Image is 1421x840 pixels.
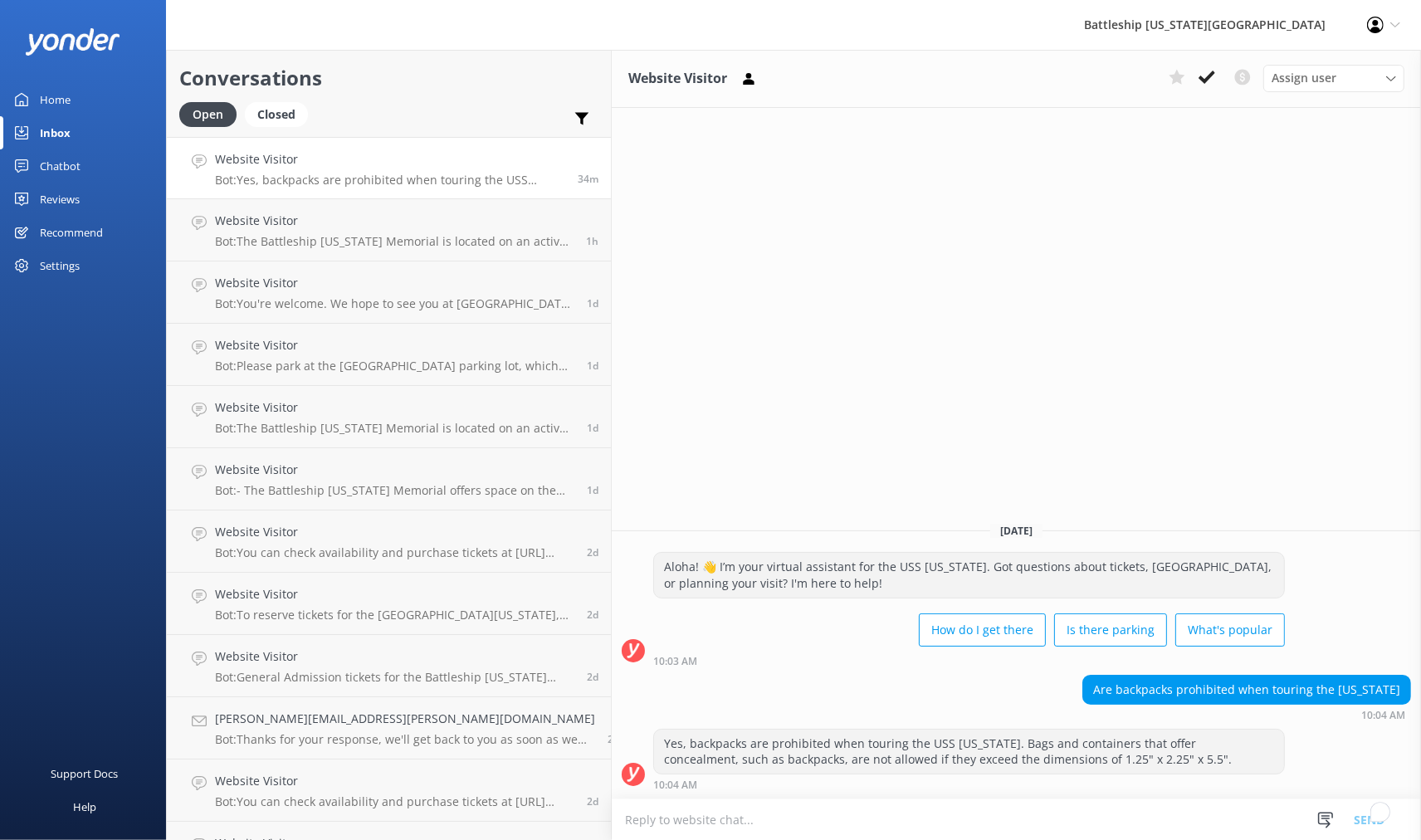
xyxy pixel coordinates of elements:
div: Settings [40,249,80,282]
span: Oct 06 2025 05:55pm (UTC -10:00) Pacific/Honolulu [587,483,598,497]
a: Website VisitorBot:To reserve tickets for the [GEOGRAPHIC_DATA][US_STATE], it's recommended to bo... [167,573,611,635]
h4: Website Visitor [215,336,574,354]
img: yonder-white-logo.png [25,28,120,56]
h4: Website Visitor [215,212,574,230]
strong: 10:03 AM [653,657,697,667]
p: Bot: The Battleship [US_STATE] Memorial is located on an active U.S. Navy base and can be accesse... [215,234,574,249]
h4: Website Visitor [215,398,574,417]
a: Website VisitorBot:The Battleship [US_STATE] Memorial is located on an active U.S. Navy base and ... [167,199,611,261]
div: Oct 08 2025 10:04am (UTC -10:00) Pacific/Honolulu [1082,709,1411,720]
span: Oct 05 2025 11:19pm (UTC -10:00) Pacific/Honolulu [587,608,598,622]
p: Bot: - The Battleship [US_STATE] Memorial offers space on the ship at no charge for official cere... [215,483,574,498]
h4: Website Visitor [215,585,574,603]
p: Bot: Thanks for your response, we'll get back to you as soon as we can during opening hours. [215,732,595,747]
button: What's popular [1175,613,1285,647]
button: How do I get there [919,613,1046,647]
p: Bot: The Battleship [US_STATE] Memorial is located on an active U.S. Navy base and can be accesse... [215,421,574,436]
h4: Website Visitor [215,647,574,666]
button: Is there parking [1054,613,1167,647]
span: Oct 07 2025 08:01am (UTC -10:00) Pacific/Honolulu [587,359,598,373]
div: Reviews [40,183,80,216]
h3: Website Visitor [628,68,727,90]
span: Oct 08 2025 10:04am (UTC -10:00) Pacific/Honolulu [578,172,598,186]
div: Inbox [40,116,71,149]
p: Bot: General Admission tickets for the Battleship [US_STATE] start at $39.99 for adults (13+) and... [215,670,574,685]
strong: 10:04 AM [1361,711,1405,720]
a: Website VisitorBot:You can check availability and purchase tickets at [URL][DOMAIN_NAME].2d [167,510,611,573]
p: Bot: You can check availability and purchase tickets at [URL][DOMAIN_NAME]. [215,545,574,560]
div: Open [179,102,237,127]
div: Home [40,83,71,116]
div: Chatbot [40,149,81,183]
div: Help [73,790,96,823]
a: Website VisitorBot:You're welcome. We hope to see you at [GEOGRAPHIC_DATA][US_STATE] soon!1d [167,261,611,324]
div: Oct 08 2025 10:04am (UTC -10:00) Pacific/Honolulu [653,779,1285,790]
div: Support Docs [51,757,119,790]
h4: Website Visitor [215,274,574,292]
h2: Conversations [179,62,598,94]
div: Recommend [40,216,103,249]
a: Website VisitorBot:General Admission tickets for the Battleship [US_STATE] start at $39.99 for ad... [167,635,611,697]
p: Bot: Please park at the [GEOGRAPHIC_DATA] parking lot, which has a fee of $7. Then, take the shut... [215,359,574,374]
a: Website VisitorBot:The Battleship [US_STATE] Memorial is located on an active U.S. Navy base and ... [167,386,611,448]
p: Bot: You can check availability and purchase tickets at [URL][DOMAIN_NAME]. [215,794,574,809]
div: Are backpacks prohibited when touring the [US_STATE] [1083,676,1410,704]
textarea: To enrich screen reader interactions, please activate Accessibility in Grammarly extension settings [612,799,1421,840]
h4: Website Visitor [215,150,565,168]
span: Oct 05 2025 01:51pm (UTC -10:00) Pacific/Honolulu [587,794,598,808]
a: Website VisitorBot:You can check availability and purchase tickets at [URL][DOMAIN_NAME].2d [167,759,611,822]
div: Closed [245,102,308,127]
a: Website VisitorBot:Yes, backpacks are prohibited when touring the USS [US_STATE]. Bags and contai... [167,137,611,199]
p: Bot: You're welcome. We hope to see you at [GEOGRAPHIC_DATA][US_STATE] soon! [215,296,574,311]
span: Oct 05 2025 10:56pm (UTC -10:00) Pacific/Honolulu [587,670,598,684]
h4: Website Visitor [215,772,574,790]
div: Aloha! 👋 I’m your virtual assistant for the USS [US_STATE]. Got questions about tickets, [GEOGRAP... [654,553,1284,597]
div: Oct 08 2025 10:03am (UTC -10:00) Pacific/Honolulu [653,655,1285,667]
h4: Website Visitor [215,523,574,541]
span: Oct 07 2025 08:19am (UTC -10:00) Pacific/Honolulu [587,296,598,310]
a: Open [179,105,245,123]
span: Oct 06 2025 07:22pm (UTC -10:00) Pacific/Honolulu [587,421,598,435]
p: Bot: Yes, backpacks are prohibited when touring the USS [US_STATE]. Bags and containers that offe... [215,173,565,188]
span: [DATE] [990,524,1043,538]
a: Website VisitorBot:- The Battleship [US_STATE] Memorial offers space on the ship at no charge for... [167,448,611,510]
a: Closed [245,105,316,123]
a: [PERSON_NAME][EMAIL_ADDRESS][PERSON_NAME][DOMAIN_NAME]Bot:Thanks for your response, we'll get bac... [167,697,611,759]
span: Oct 06 2025 10:30am (UTC -10:00) Pacific/Honolulu [587,545,598,559]
a: Website VisitorBot:Please park at the [GEOGRAPHIC_DATA] parking lot, which has a fee of $7. Then,... [167,324,611,386]
div: Assign User [1263,65,1404,91]
h4: Website Visitor [215,461,574,479]
span: Oct 05 2025 07:40pm (UTC -10:00) Pacific/Honolulu [608,732,619,746]
div: Yes, backpacks are prohibited when touring the USS [US_STATE]. Bags and containers that offer con... [654,730,1284,774]
h4: [PERSON_NAME][EMAIL_ADDRESS][PERSON_NAME][DOMAIN_NAME] [215,710,595,728]
span: Oct 08 2025 09:20am (UTC -10:00) Pacific/Honolulu [586,234,598,248]
span: Assign user [1272,69,1336,87]
p: Bot: To reserve tickets for the [GEOGRAPHIC_DATA][US_STATE], it's recommended to book in advance ... [215,608,574,623]
strong: 10:04 AM [653,780,697,790]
